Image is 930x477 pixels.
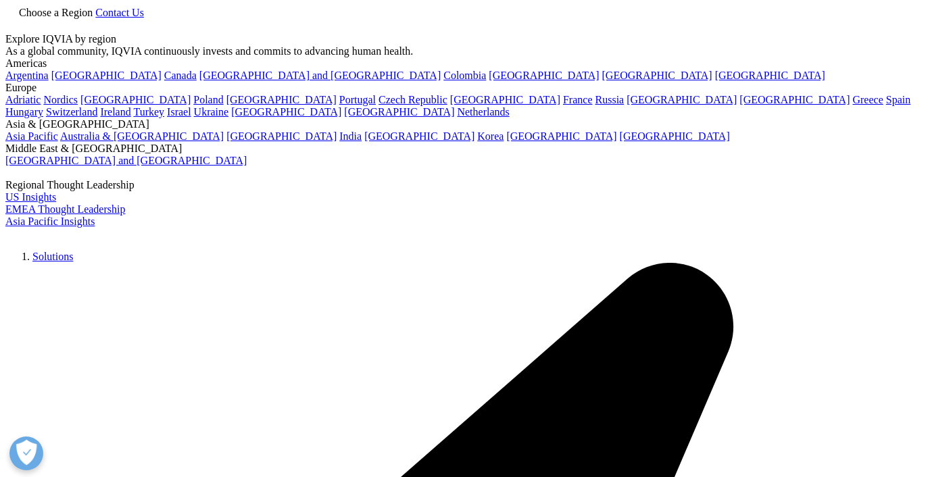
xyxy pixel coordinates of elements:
a: Greece [852,94,883,105]
a: Australia & [GEOGRAPHIC_DATA] [60,130,224,142]
div: As a global community, IQVIA continuously invests and commits to advancing human health. [5,45,925,57]
a: Adriatic [5,94,41,105]
div: Middle East & [GEOGRAPHIC_DATA] [5,143,925,155]
a: [GEOGRAPHIC_DATA] [226,130,337,142]
span: Choose a Region [19,7,93,18]
a: [GEOGRAPHIC_DATA] [506,130,616,142]
a: [GEOGRAPHIC_DATA] [620,130,730,142]
a: Netherlands [457,106,509,118]
a: Korea [477,130,504,142]
a: Asia Pacific Insights [5,216,95,227]
a: Israel [167,106,191,118]
a: [GEOGRAPHIC_DATA] [489,70,599,81]
a: EMEA Thought Leadership [5,203,125,215]
a: [GEOGRAPHIC_DATA] [739,94,850,105]
div: Americas [5,57,925,70]
a: [GEOGRAPHIC_DATA] [344,106,454,118]
a: Solutions [32,251,73,262]
div: Asia & [GEOGRAPHIC_DATA] [5,118,925,130]
a: Portugal [339,94,376,105]
a: Colombia [443,70,486,81]
button: Open Preferences [9,436,43,470]
a: US Insights [5,191,56,203]
a: [GEOGRAPHIC_DATA] [51,70,162,81]
a: [GEOGRAPHIC_DATA] [450,94,560,105]
a: Spain [886,94,910,105]
a: Russia [595,94,625,105]
a: Nordics [43,94,78,105]
a: Argentina [5,70,49,81]
a: [GEOGRAPHIC_DATA] [80,94,191,105]
div: Europe [5,82,925,94]
a: Hungary [5,106,43,118]
a: [GEOGRAPHIC_DATA] and [GEOGRAPHIC_DATA] [5,155,247,166]
a: Poland [193,94,223,105]
a: Canada [164,70,197,81]
a: [GEOGRAPHIC_DATA] [602,70,712,81]
a: Contact Us [95,7,144,18]
a: [GEOGRAPHIC_DATA] [231,106,341,118]
a: [GEOGRAPHIC_DATA] [627,94,737,105]
a: Ireland [100,106,130,118]
a: India [339,130,362,142]
a: Asia Pacific [5,130,58,142]
a: Ukraine [194,106,229,118]
a: France [563,94,593,105]
a: [GEOGRAPHIC_DATA] [364,130,474,142]
a: Czech Republic [378,94,447,105]
a: Turkey [133,106,164,118]
a: Switzerland [46,106,97,118]
a: [GEOGRAPHIC_DATA] and [GEOGRAPHIC_DATA] [199,70,441,81]
div: Explore IQVIA by region [5,33,925,45]
a: [GEOGRAPHIC_DATA] [715,70,825,81]
a: [GEOGRAPHIC_DATA] [226,94,337,105]
div: Regional Thought Leadership [5,179,925,191]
